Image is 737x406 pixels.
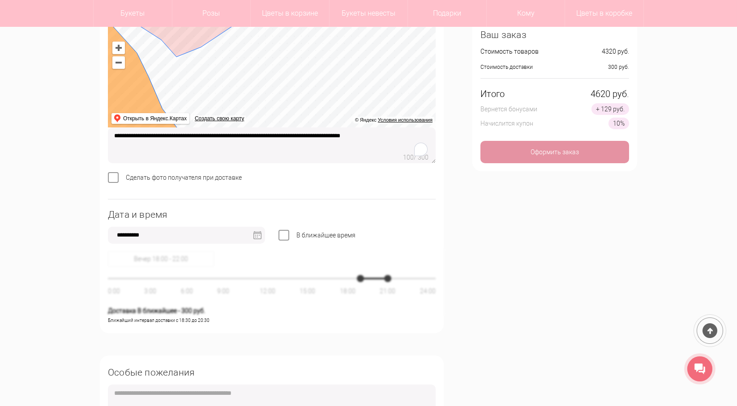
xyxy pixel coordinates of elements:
div: Стоимость доставки [480,63,533,72]
div: Ваш заказ [480,30,629,40]
span: Сделать фото получателя при доставке [126,174,242,181]
div: Вернется бонусами [480,105,537,114]
a: Создать свою карту [193,115,246,122]
div: Итого [480,89,505,99]
div: 300 руб. [608,63,629,72]
div: 4620 руб. [591,89,629,99]
div: Начислится купон [480,119,533,128]
span: В ближайшее время [296,232,356,239]
div: Стоимость товаров [480,47,539,56]
div: Оформить заказ [480,141,629,163]
div: / 300 [414,153,428,162]
div: + 129 руб. [591,103,629,115]
div: Дата и время [108,210,436,220]
ymaps: Открыть в Яндекс.Картах [111,113,189,124]
a: Условия использования [378,117,433,123]
ymaps: Открыть в Яндекс.Картах [123,113,187,124]
div: Особые пожелания [108,368,436,377]
div: 100 [403,153,414,162]
textarea: To enrich screen reader interactions, please activate Accessibility in Grammarly extension settings [108,127,436,163]
ymaps: © Яндекс [355,117,377,123]
div: 10% [608,118,629,129]
div: 4320 руб. [602,47,629,56]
